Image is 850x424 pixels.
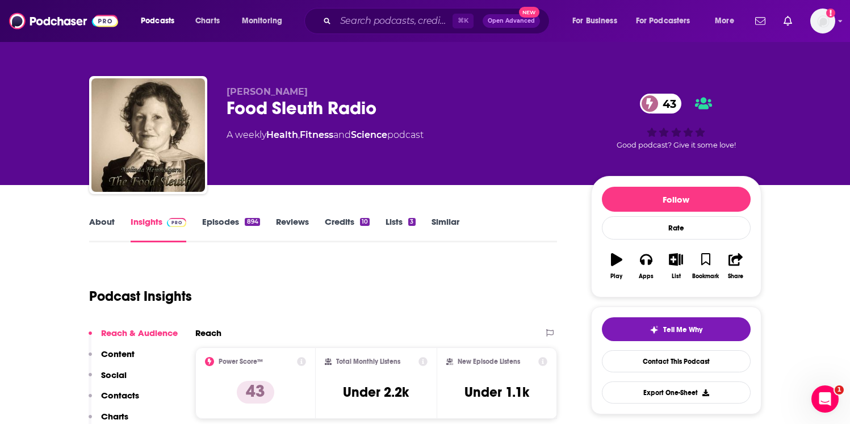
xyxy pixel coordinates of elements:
[141,13,174,29] span: Podcasts
[591,86,761,157] div: 43Good podcast? Give it some love!
[572,13,617,29] span: For Business
[101,370,127,380] p: Social
[325,216,370,242] a: Credits10
[651,94,682,114] span: 43
[602,350,751,372] a: Contact This Podcast
[650,325,659,334] img: tell me why sparkle
[564,12,631,30] button: open menu
[219,358,263,366] h2: Power Score™
[826,9,835,18] svg: Email not verified
[602,317,751,341] button: tell me why sparkleTell Me Why
[101,390,139,401] p: Contacts
[617,141,736,149] span: Good podcast? Give it some love!
[167,218,187,227] img: Podchaser Pro
[202,216,259,242] a: Episodes894
[640,94,682,114] a: 43
[351,129,387,140] a: Science
[779,11,797,31] a: Show notifications dropdown
[458,358,520,366] h2: New Episode Listens
[188,12,227,30] a: Charts
[227,86,308,97] span: [PERSON_NAME]
[360,218,370,226] div: 10
[101,328,178,338] p: Reach & Audience
[101,349,135,359] p: Content
[89,349,135,370] button: Content
[639,273,654,280] div: Apps
[408,218,415,226] div: 3
[266,129,298,140] a: Health
[810,9,835,33] img: User Profile
[336,12,453,30] input: Search podcasts, credits, & more...
[89,328,178,349] button: Reach & Audience
[237,381,274,404] p: 43
[602,381,751,404] button: Export One-Sheet
[9,10,118,32] img: Podchaser - Follow, Share and Rate Podcasts
[721,246,750,287] button: Share
[751,11,770,31] a: Show notifications dropdown
[234,12,297,30] button: open menu
[89,370,127,391] button: Social
[835,385,844,394] span: 1
[101,411,128,422] p: Charts
[464,384,529,401] h3: Under 1.1k
[89,288,192,305] h1: Podcast Insights
[715,13,734,29] span: More
[91,78,205,192] img: Food Sleuth Radio
[343,384,409,401] h3: Under 2.2k
[227,128,424,142] div: A weekly podcast
[602,187,751,212] button: Follow
[707,12,748,30] button: open menu
[315,8,560,34] div: Search podcasts, credits, & more...
[386,216,415,242] a: Lists3
[276,216,309,242] a: Reviews
[602,246,631,287] button: Play
[691,246,721,287] button: Bookmark
[89,216,115,242] a: About
[131,216,187,242] a: InsightsPodchaser Pro
[195,328,221,338] h2: Reach
[811,385,839,413] iframe: Intercom live chat
[242,13,282,29] span: Monitoring
[195,13,220,29] span: Charts
[89,390,139,411] button: Contacts
[245,218,259,226] div: 894
[636,13,690,29] span: For Podcasters
[661,246,690,287] button: List
[629,12,707,30] button: open menu
[336,358,400,366] h2: Total Monthly Listens
[631,246,661,287] button: Apps
[488,18,535,24] span: Open Advanced
[663,325,702,334] span: Tell Me Why
[333,129,351,140] span: and
[483,14,540,28] button: Open AdvancedNew
[692,273,719,280] div: Bookmark
[519,7,539,18] span: New
[300,129,333,140] a: Fitness
[810,9,835,33] span: Logged in as EllaRoseMurphy
[432,216,459,242] a: Similar
[672,273,681,280] div: List
[728,273,743,280] div: Share
[602,216,751,240] div: Rate
[610,273,622,280] div: Play
[298,129,300,140] span: ,
[453,14,474,28] span: ⌘ K
[810,9,835,33] button: Show profile menu
[133,12,189,30] button: open menu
